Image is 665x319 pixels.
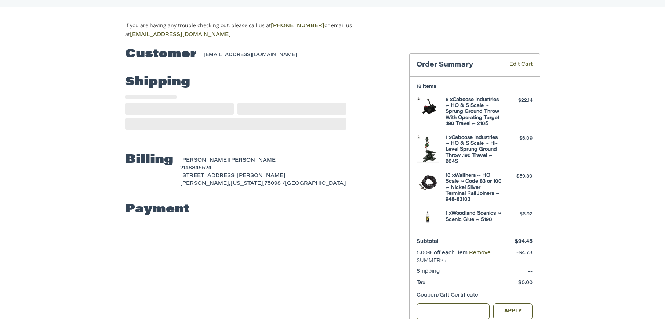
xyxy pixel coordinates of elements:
[417,257,533,265] span: SUMMER25
[516,251,533,256] span: -$4.73
[271,24,324,29] a: [PHONE_NUMBER]
[504,135,533,142] div: $6.09
[515,239,533,244] span: $94.45
[180,158,229,163] span: [PERSON_NAME]
[446,97,502,127] h4: 6 x Caboose Industries ~ HO & S Scale ~ Sprung Ground Throw With Operating Target .190 Travel ~ 210S
[499,61,533,69] a: Edit Cart
[125,75,190,90] h2: Shipping
[180,166,211,171] span: 2148845524
[285,181,346,186] span: [GEOGRAPHIC_DATA]
[204,51,339,59] div: [EMAIL_ADDRESS][DOMAIN_NAME]
[446,173,502,202] h4: 10 x Walthers ~ HO Scale ~ Code 83 or 100 ~ Nickel Silver Terminal Rail Joiners ~ 948-83103
[125,21,375,39] p: If you are having any trouble checking out, please call us at or email us at
[180,181,230,186] span: [PERSON_NAME],
[417,239,439,244] span: Subtotal
[417,292,533,300] div: Coupon/Gift Certificate
[446,211,502,223] h4: 1 x Woodland Scenics ~ Scenic Glue ~ S190
[180,173,286,179] span: [STREET_ADDRESS][PERSON_NAME]
[417,84,533,90] h3: 18 Items
[417,280,425,286] span: Tax
[125,153,173,167] h2: Billing
[446,135,502,165] h4: 1 x Caboose Industries ~ HO & S Scale ~ Hi-Level Sprung Ground Throw .190 Travel ~ 204S
[230,181,265,186] span: [US_STATE],
[504,173,533,180] div: $59.30
[265,181,285,186] span: 75098 /
[229,158,278,163] span: [PERSON_NAME]
[417,269,440,274] span: Shipping
[417,61,499,69] h3: Order Summary
[518,280,533,286] span: $0.00
[417,251,469,256] span: 5.00% off each item
[469,251,491,256] a: Remove
[504,211,533,218] div: $6.92
[504,97,533,104] div: $22.14
[125,202,190,217] h2: Payment
[125,47,197,62] h2: Customer
[130,32,231,37] a: [EMAIL_ADDRESS][DOMAIN_NAME]
[528,269,533,274] span: --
